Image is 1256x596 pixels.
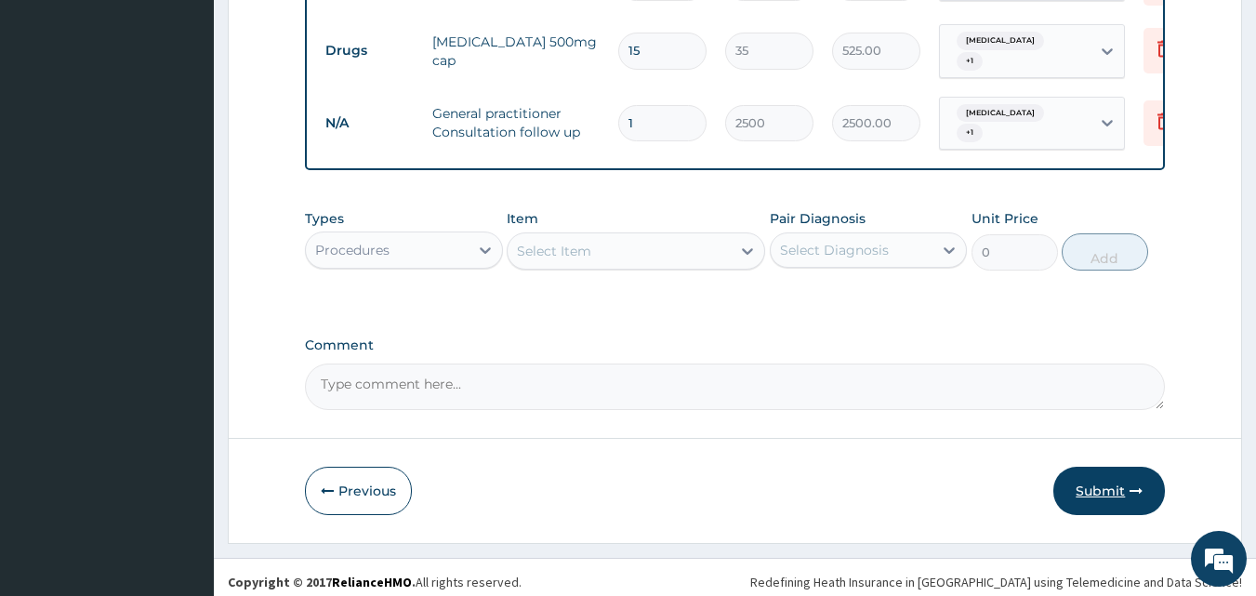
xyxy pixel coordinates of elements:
[1053,467,1165,515] button: Submit
[97,104,312,128] div: Chat with us now
[972,209,1038,228] label: Unit Price
[957,124,983,142] span: + 1
[507,209,538,228] label: Item
[316,33,423,68] td: Drugs
[957,52,983,71] span: + 1
[1062,233,1148,271] button: Add
[305,211,344,227] label: Types
[315,241,390,259] div: Procedures
[305,467,412,515] button: Previous
[305,9,350,54] div: Minimize live chat window
[957,104,1044,123] span: [MEDICAL_DATA]
[750,573,1242,591] div: Redefining Heath Insurance in [GEOGRAPHIC_DATA] using Telemedicine and Data Science!
[423,95,609,151] td: General practitioner Consultation follow up
[770,209,866,228] label: Pair Diagnosis
[780,241,889,259] div: Select Diagnosis
[108,179,257,367] span: We're online!
[957,32,1044,50] span: [MEDICAL_DATA]
[332,574,412,590] a: RelianceHMO
[34,93,75,139] img: d_794563401_company_1708531726252_794563401
[305,338,1166,353] label: Comment
[517,242,591,260] div: Select Item
[228,574,416,590] strong: Copyright © 2017 .
[9,398,354,463] textarea: Type your message and hit 'Enter'
[423,23,609,79] td: [MEDICAL_DATA] 500mg cap
[316,106,423,140] td: N/A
